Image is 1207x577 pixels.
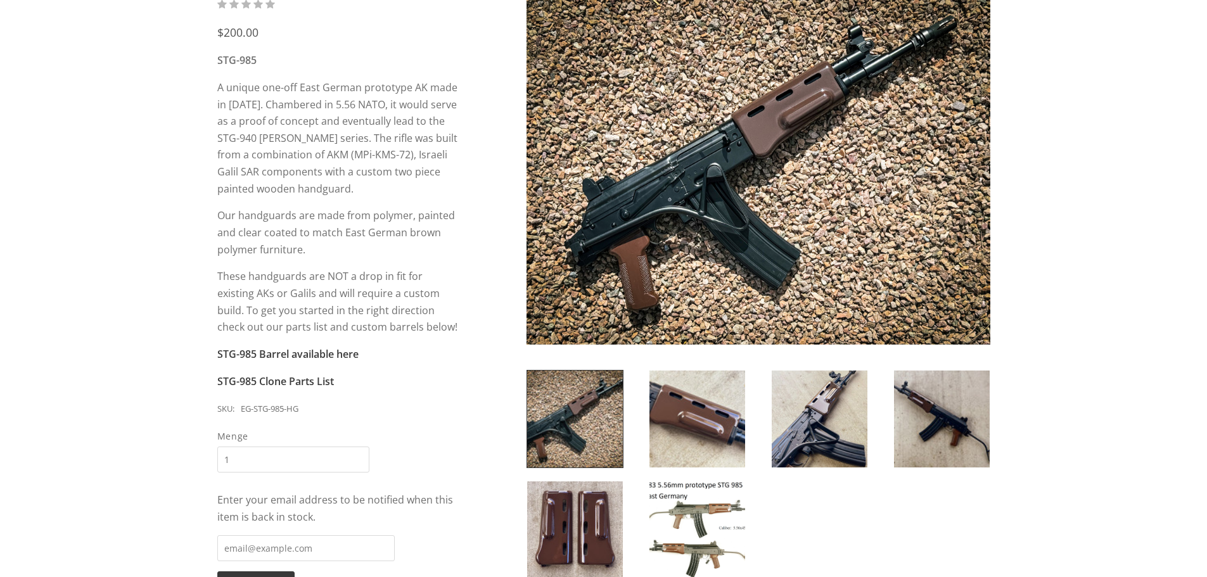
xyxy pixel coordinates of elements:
[217,79,460,197] p: A unique one-off East German prototype AK made in [DATE]. Chambered in 5.56 NATO, it would serve ...
[217,447,369,472] input: Menge
[217,374,334,388] a: STG-985 Clone Parts List
[217,268,460,336] p: These handguards are NOT a drop in fit for existing AKs or Galils and will require a custom build...
[217,25,259,40] span: $200.00
[217,53,257,67] strong: STG-985
[649,371,745,467] img: East German STG-985 AK Handguard
[217,402,234,416] div: SKU:
[527,371,623,467] img: East German STG-985 AK Handguard
[772,371,867,467] img: East German STG-985 AK Handguard
[217,347,359,361] a: STG-985 Barrel available here
[241,402,298,416] div: EG-STG-985-HG
[217,429,369,443] span: Menge
[217,207,460,258] p: Our handguards are made from polymer, painted and clear coated to match East German brown polymer...
[894,371,990,467] img: East German STG-985 AK Handguard
[217,535,395,561] input: email@example.com
[217,491,460,525] div: Enter your email address to be notified when this item is back in stock.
